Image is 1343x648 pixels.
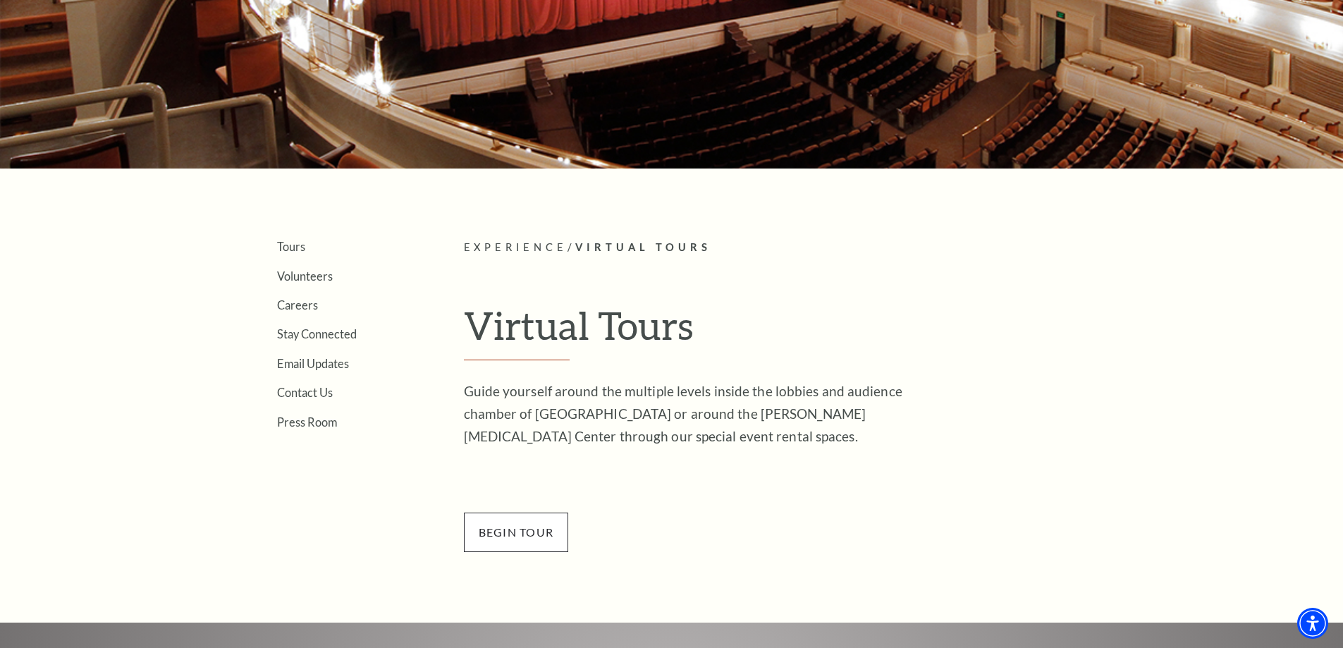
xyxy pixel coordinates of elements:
a: Press Room [277,415,337,429]
p: Guide yourself around the multiple levels inside the lobbies and audience chamber of [GEOGRAPHIC_... [464,380,922,448]
a: BEGin Tour - open in a new tab [464,523,569,539]
a: Contact Us [277,386,333,399]
a: Careers [277,298,318,312]
a: Stay Connected [277,327,357,341]
a: Tours [277,240,305,253]
span: Experience [464,241,568,253]
a: Email Updates [277,357,349,370]
a: Volunteers [277,269,333,283]
span: BEGin Tour [464,513,569,552]
h1: Virtual Tours [464,302,1109,360]
div: Accessibility Menu [1297,608,1328,639]
span: Virtual Tours [575,241,711,253]
p: / [464,239,1109,257]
